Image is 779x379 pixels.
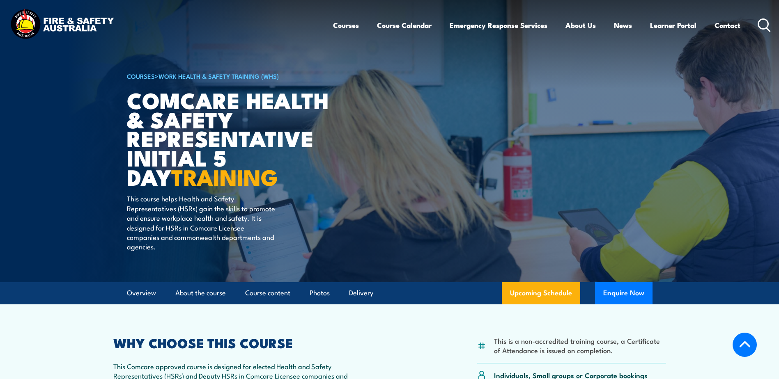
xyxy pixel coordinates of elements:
[127,194,277,251] p: This course helps Health and Safety Representatives (HSRs) gain the skills to promote and ensure ...
[333,14,359,36] a: Courses
[377,14,432,36] a: Course Calendar
[614,14,632,36] a: News
[650,14,696,36] a: Learner Portal
[159,71,279,80] a: Work Health & Safety Training (WHS)
[450,14,547,36] a: Emergency Response Services
[175,282,226,304] a: About the course
[127,71,155,80] a: COURSES
[310,282,330,304] a: Photos
[715,14,740,36] a: Contact
[595,282,653,304] button: Enquire Now
[502,282,580,304] a: Upcoming Schedule
[127,71,330,81] h6: >
[113,337,353,348] h2: WHY CHOOSE THIS COURSE
[494,336,666,355] li: This is a non-accredited training course, a Certificate of Attendance is issued on completion.
[245,282,290,304] a: Course content
[127,90,330,186] h1: Comcare Health & Safety Representative Initial 5 Day
[127,282,156,304] a: Overview
[565,14,596,36] a: About Us
[349,282,373,304] a: Delivery
[171,159,278,193] strong: TRAINING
